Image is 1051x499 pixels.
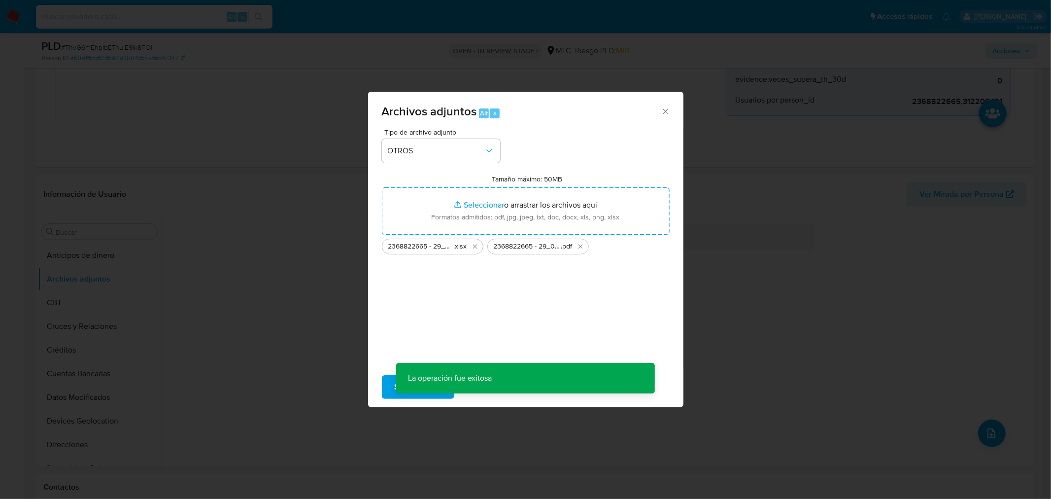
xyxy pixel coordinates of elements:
span: 2368822665 - 29_08_2025 [388,242,454,251]
span: Tipo de archivo adjunto [384,129,503,136]
ul: Archivos seleccionados [382,235,670,254]
button: OTROS [382,139,500,163]
button: Subir archivo [382,375,454,399]
span: Alt [480,108,488,118]
button: Cerrar [661,107,670,115]
label: Tamaño máximo: 50MB [492,175,562,183]
p: La operación fue exitosa [396,363,504,393]
span: 2368822665 - 29_08_2025 [494,242,561,251]
button: Eliminar 2368822665 - 29_08_2025.xlsx [469,241,481,252]
button: Eliminar 2368822665 - 29_08_2025.pdf [575,241,586,252]
span: Subir archivo [395,376,441,398]
span: Cancelar [471,376,503,398]
span: OTROS [388,146,484,156]
span: a [493,108,497,118]
span: .xlsx [454,242,467,251]
span: Archivos adjuntos [382,103,477,120]
span: .pdf [561,242,573,251]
